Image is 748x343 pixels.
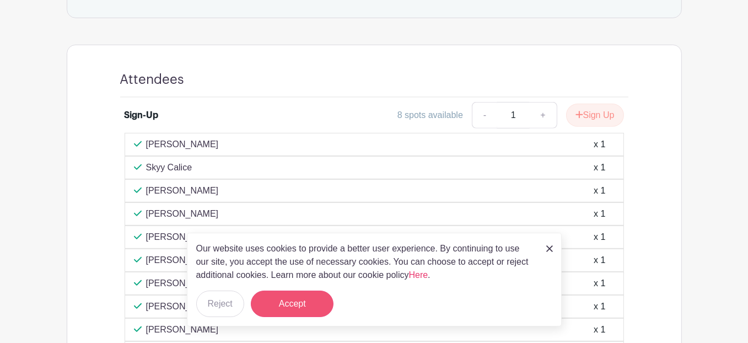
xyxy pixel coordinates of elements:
[146,138,219,151] p: [PERSON_NAME]
[594,254,605,267] div: x 1
[472,102,497,128] a: -
[594,300,605,313] div: x 1
[146,323,219,336] p: [PERSON_NAME]
[196,242,535,282] p: Our website uses cookies to provide a better user experience. By continuing to use our site, you ...
[594,161,605,174] div: x 1
[409,270,428,280] a: Here
[146,254,219,267] p: [PERSON_NAME]
[125,109,159,122] div: Sign-Up
[594,277,605,290] div: x 1
[546,245,553,252] img: close_button-5f87c8562297e5c2d7936805f587ecaba9071eb48480494691a3f1689db116b3.svg
[594,207,605,221] div: x 1
[594,323,605,336] div: x 1
[397,109,463,122] div: 8 spots available
[146,161,192,174] p: Skyy Calice
[146,207,219,221] p: [PERSON_NAME]
[146,184,219,197] p: [PERSON_NAME]
[146,300,219,313] p: [PERSON_NAME]
[594,184,605,197] div: x 1
[529,102,557,128] a: +
[594,138,605,151] div: x 1
[146,277,219,290] p: [PERSON_NAME]
[196,291,244,317] button: Reject
[120,72,185,88] h4: Attendees
[251,291,333,317] button: Accept
[566,104,624,127] button: Sign Up
[594,231,605,244] div: x 1
[146,231,219,244] p: [PERSON_NAME]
